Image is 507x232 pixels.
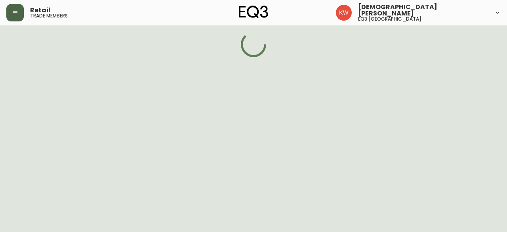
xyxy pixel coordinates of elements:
[30,13,68,18] h5: trade members
[358,4,488,17] span: [DEMOGRAPHIC_DATA][PERSON_NAME]
[336,5,352,21] img: f33162b67396b0982c40ce2a87247151
[30,7,50,13] span: Retail
[358,17,421,21] h5: eq3 [GEOGRAPHIC_DATA]
[239,6,268,18] img: logo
